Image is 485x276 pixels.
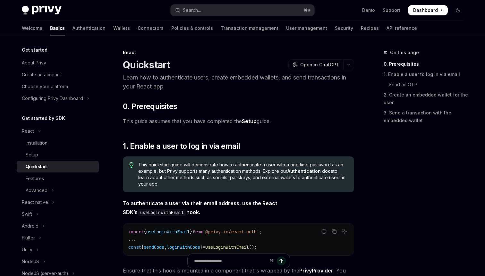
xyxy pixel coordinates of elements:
button: Toggle Unity section [17,244,99,255]
button: Open in ChatGPT [288,59,343,70]
div: React [22,127,34,135]
a: Choose your platform [17,81,99,92]
a: Policies & controls [171,21,213,36]
button: Send message [277,256,286,265]
span: const [128,244,141,250]
a: Demo [362,7,375,13]
span: } [200,244,203,250]
strong: To authenticate a user via their email address, use the React SDK’s hook. [123,200,277,215]
button: Toggle React native section [17,197,99,208]
span: from [192,229,203,235]
a: Welcome [22,21,42,36]
span: } [190,229,192,235]
button: Toggle Advanced section [17,185,99,196]
button: Toggle React section [17,125,99,137]
div: Flutter [22,234,35,242]
h5: Get started [22,46,47,54]
div: Features [26,175,44,182]
input: Ask a question... [194,254,267,268]
p: Learn how to authenticate users, create embedded wallets, and send transactions in your React app [123,73,354,91]
button: Toggle dark mode [453,5,463,15]
span: , [164,244,167,250]
a: API reference [387,21,417,36]
span: This guide assumes that you have completed the guide. [123,117,354,126]
a: 1. Enable a user to log in via email [384,69,468,79]
code: useLoginWithEmail [138,209,186,216]
a: Transaction management [221,21,278,36]
button: Ask AI [340,227,349,236]
button: Report incorrect code [320,227,328,236]
span: Open in ChatGPT [300,62,339,68]
a: 3. Send a transaction with the embedded wallet [384,108,468,126]
div: Android [22,222,38,230]
div: Configuring Privy Dashboard [22,95,83,102]
button: Toggle NodeJS section [17,256,99,267]
a: Create an account [17,69,99,80]
span: import [128,229,144,235]
h1: Quickstart [123,59,170,71]
div: React native [22,198,48,206]
button: Open search [171,4,314,16]
a: 2. Create an embedded wallet for the user [384,90,468,108]
button: Toggle Android section [17,220,99,232]
div: NodeJS [22,258,39,265]
a: About Privy [17,57,99,69]
a: Authentication docs [287,168,333,174]
div: Quickstart [26,163,47,171]
button: Toggle Configuring Privy Dashboard section [17,93,99,104]
div: Installation [26,139,47,147]
div: Setup [26,151,38,159]
div: Choose your platform [22,83,68,90]
a: Authentication [72,21,106,36]
button: Copy the contents from the code block [330,227,338,236]
div: React [123,49,354,56]
a: Setup [17,149,99,161]
span: ⌘ K [304,8,311,13]
a: Security [335,21,353,36]
span: '@privy-io/react-auth' [203,229,259,235]
span: On this page [390,49,419,56]
button: Toggle Flutter section [17,232,99,244]
a: Quickstart [17,161,99,172]
a: Send an OTP [384,79,468,90]
span: { [141,244,144,250]
span: ; [259,229,262,235]
span: sendCode [144,244,164,250]
a: 0. Prerequisites [384,59,468,69]
img: dark logo [22,6,62,15]
a: Connectors [138,21,164,36]
a: Basics [50,21,65,36]
svg: Tip [129,162,134,168]
a: Recipes [361,21,379,36]
div: About Privy [22,59,46,67]
span: = [203,244,205,250]
a: Features [17,173,99,184]
a: User management [286,21,327,36]
span: This quickstart guide will demonstrate how to authenticate a user with a one time password as an ... [138,162,348,187]
div: Advanced [26,187,47,194]
div: Create an account [22,71,61,79]
a: Support [383,7,400,13]
div: Swift [22,210,32,218]
span: 0. Prerequisites [123,101,177,112]
span: loginWithCode [167,244,200,250]
a: Setup [242,118,257,125]
span: 1. Enable a user to log in via email [123,141,240,151]
button: Toggle Swift section [17,208,99,220]
div: Search... [183,6,201,14]
h5: Get started by SDK [22,114,65,122]
span: (); [249,244,257,250]
span: Dashboard [413,7,438,13]
span: useLoginWithEmail [146,229,190,235]
a: Installation [17,137,99,149]
a: Dashboard [408,5,448,15]
div: Unity [22,246,32,254]
span: useLoginWithEmail [205,244,249,250]
a: Wallets [113,21,130,36]
span: ... [128,237,136,242]
span: { [144,229,146,235]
